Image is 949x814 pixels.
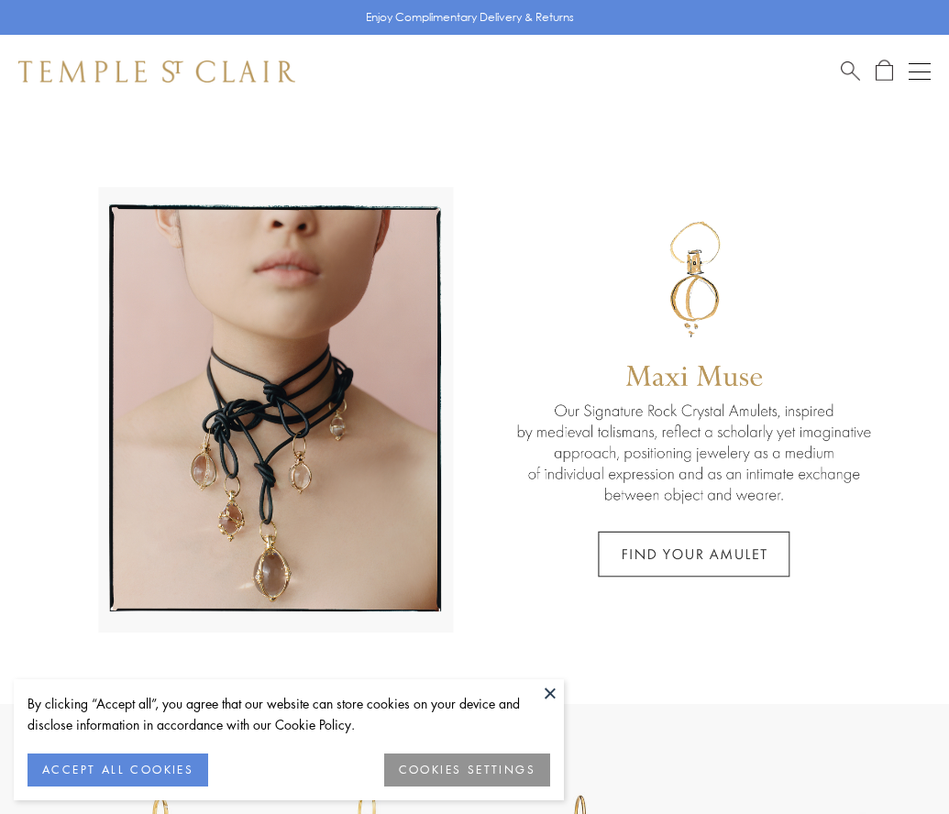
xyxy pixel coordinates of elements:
button: ACCEPT ALL COOKIES [28,753,208,786]
a: Open Shopping Bag [876,60,893,82]
button: Open navigation [909,60,931,82]
button: COOKIES SETTINGS [384,753,550,786]
div: By clicking “Accept all”, you agree that our website can store cookies on your device and disclos... [28,693,550,735]
p: Enjoy Complimentary Delivery & Returns [366,8,574,27]
img: Temple St. Clair [18,60,295,82]
a: Search [841,60,860,82]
